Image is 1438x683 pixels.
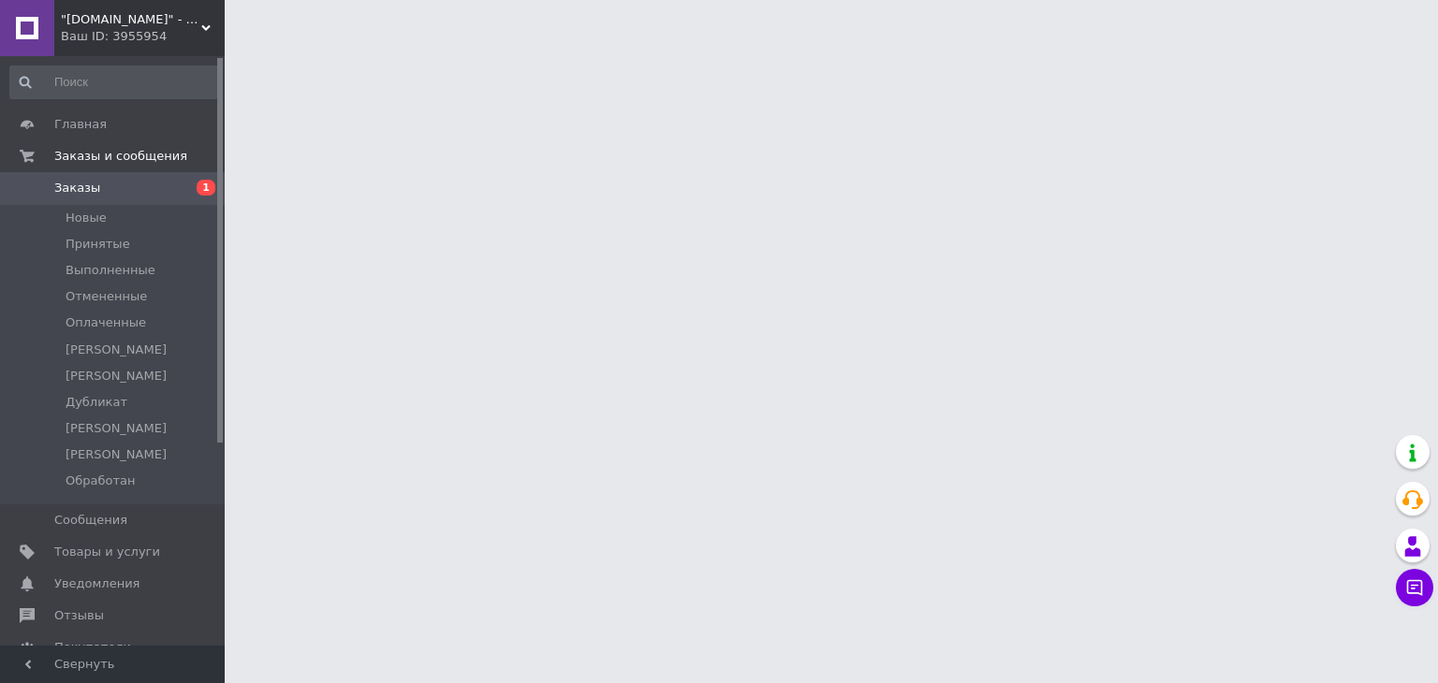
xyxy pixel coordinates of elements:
[1396,569,1433,606] button: Чат с покупателем
[66,368,167,385] span: [PERSON_NAME]
[54,575,139,592] span: Уведомления
[66,472,135,489] span: Обработан
[61,11,201,28] span: "kriskross.com.ua" - Интернет-магазин
[54,544,160,560] span: Товары и услуги
[54,639,131,656] span: Покупатели
[66,288,147,305] span: Отмененные
[54,607,104,624] span: Отзывы
[61,28,225,45] div: Ваш ID: 3955954
[54,116,107,133] span: Главная
[9,65,221,99] input: Поиск
[197,180,215,196] span: 1
[54,148,187,165] span: Заказы и сообщения
[66,262,155,279] span: Выполненные
[66,210,107,226] span: Новые
[66,446,167,463] span: [PERSON_NAME]
[66,314,146,331] span: Оплаченные
[54,180,100,196] span: Заказы
[66,341,167,358] span: [PERSON_NAME]
[66,236,130,253] span: Принятые
[54,512,127,529] span: Сообщения
[66,420,167,437] span: [PERSON_NAME]
[66,394,127,411] span: Дубликат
